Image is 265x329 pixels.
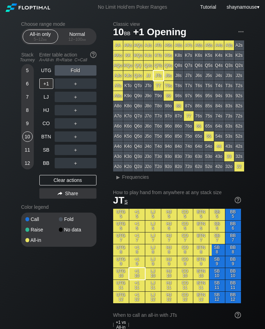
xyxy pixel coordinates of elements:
div: SB 6 [209,221,225,232]
div: +1 11 [129,280,145,291]
div: AJs [143,40,153,50]
div: CO [39,118,53,129]
div: Q4s [214,61,224,70]
div: SB [39,145,53,155]
div: UTG 12 [113,292,129,303]
div: K6o [123,121,133,131]
div: HJ 9 [161,256,177,268]
div: SB 12 [209,292,225,303]
div: HJ 6 [161,221,177,232]
div: Fold [59,217,92,222]
div: QJs [143,61,153,70]
div: 74o [184,141,194,151]
div: K7o [123,111,133,121]
div: K5o [123,131,133,141]
div: BTN 6 [193,221,209,232]
div: 55 [204,131,214,141]
div: K9s [164,51,173,60]
div: Q4o [133,141,143,151]
div: AJo [113,71,123,81]
div: Q2o [133,162,143,171]
div: BTN 5 [193,209,209,220]
div: 12 [22,158,33,168]
div: J8o [143,101,153,111]
img: help.32db89a4.svg [234,311,242,319]
div: 52o [204,162,214,171]
div: Share [39,188,96,199]
div: CO 6 [177,221,193,232]
div: T2o [154,162,163,171]
img: help.32db89a4.svg [89,51,97,59]
div: 65s [204,121,214,131]
div: All-in [25,238,59,243]
div: 82s [234,101,244,111]
div: T4o [154,141,163,151]
div: BTN 8 [193,244,209,256]
div: 52s [234,131,244,141]
img: ellipsis.fd386fe8.svg [237,28,245,36]
div: A3s [224,40,234,50]
div: QQ [133,61,143,70]
div: 97o [164,111,173,121]
div: Q3s [224,61,234,70]
div: Clear actions [39,175,96,185]
img: help.32db89a4.svg [234,196,242,204]
div: 73o [184,152,194,161]
div: J2s [234,71,244,81]
div: J8s [174,71,184,81]
div: +1 5 [129,209,145,220]
div: 92o [164,162,173,171]
div: ▸ [114,173,123,181]
div: 12 – 100 [63,37,92,42]
div: 75s [204,111,214,121]
div: ＋ [55,78,96,89]
div: 84s [214,101,224,111]
div: A9o [113,91,123,101]
div: 97s [184,91,194,101]
div: K9o [123,91,133,101]
div: T9o [154,91,163,101]
div: 93s [224,91,234,101]
div: 83o [174,152,184,161]
div: 74s [214,111,224,121]
div: 83s [224,101,234,111]
div: J4o [143,141,153,151]
span: s [124,197,127,205]
div: 85o [174,131,184,141]
div: KTo [123,81,133,91]
div: Normal [61,30,93,43]
div: J5s [204,71,214,81]
div: 8 [22,105,33,115]
div: UTG 11 [113,280,129,291]
div: Call [25,217,59,222]
div: K6s [194,51,204,60]
div: A=All-in R=Raise C=Call [39,58,96,62]
div: SB 10 [209,268,225,280]
div: JJ [143,71,153,81]
div: 82o [174,162,184,171]
div: Fold [55,65,96,76]
div: No data [59,227,92,232]
div: 88 [174,101,184,111]
div: 87s [184,101,194,111]
div: Q5o [133,131,143,141]
div: A4o [113,141,123,151]
div: AKs [123,40,133,50]
div: CO 12 [177,292,193,303]
div: Color legend [21,201,96,213]
div: UTG 10 [113,268,129,280]
div: T3o [154,152,163,161]
div: J6o [143,121,153,131]
div: CO 7 [177,232,193,244]
div: SB 7 [209,232,225,244]
div: J3s [224,71,234,81]
span: bb [43,37,47,42]
div: T5s [204,81,214,91]
div: LJ 10 [145,268,161,280]
div: J7s [184,71,194,81]
div: J5o [143,131,153,141]
div: T7o [154,111,163,121]
div: BB 12 [225,292,241,303]
div: ＋ [55,145,96,155]
div: SB 8 [209,244,225,256]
